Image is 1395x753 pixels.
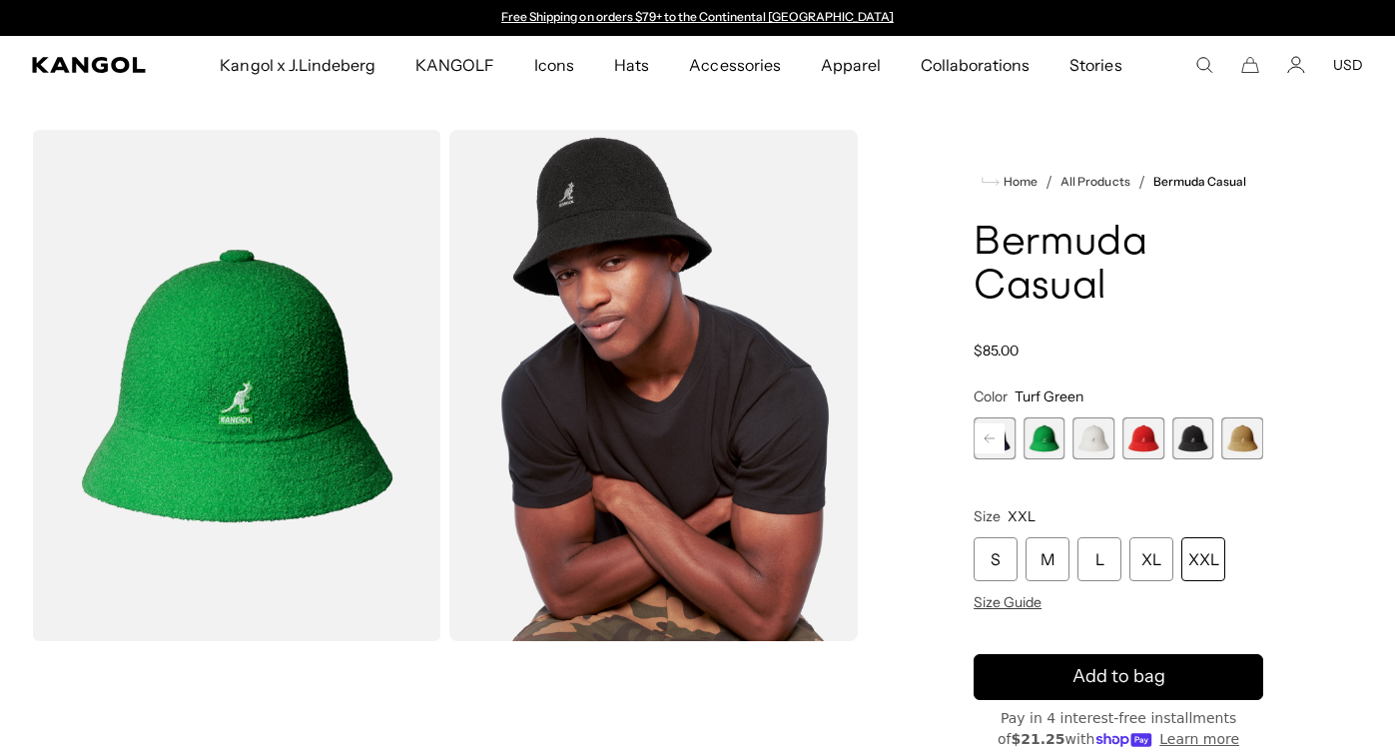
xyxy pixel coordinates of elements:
div: M [1026,537,1069,581]
a: Apparel [801,36,901,94]
a: Account [1287,56,1305,74]
button: USD [1333,56,1363,74]
slideshow-component: Announcement bar [492,10,904,26]
span: Size [974,507,1001,525]
a: Collaborations [901,36,1049,94]
div: XL [1129,537,1173,581]
a: Home [982,173,1038,191]
li: / [1038,170,1052,194]
div: 10 of 12 [1122,417,1164,459]
div: XXL [1181,537,1225,581]
span: Stories [1069,36,1121,94]
a: Free Shipping on orders $79+ to the Continental [GEOGRAPHIC_DATA] [501,9,894,24]
div: L [1077,537,1121,581]
div: Announcement [492,10,904,26]
a: Kangol [32,57,147,73]
span: Color [974,387,1008,405]
span: Add to bag [1072,663,1165,690]
li: / [1130,170,1145,194]
span: Collaborations [921,36,1030,94]
div: S [974,537,1018,581]
a: Bermuda Casual [1153,175,1246,189]
div: 8 of 12 [1024,417,1065,459]
img: color-turf-green [32,130,441,641]
button: Add to bag [974,654,1263,700]
span: XXL [1008,507,1036,525]
button: Cart [1241,56,1259,74]
span: Icons [534,36,574,94]
span: Accessories [689,36,780,94]
span: Kangol x J.Lindeberg [220,36,375,94]
summary: Search here [1195,56,1213,74]
label: Scarlet [1122,417,1164,459]
div: 12 of 12 [1221,417,1263,459]
span: Hats [614,36,649,94]
span: $85.00 [974,342,1019,360]
label: White [1072,417,1114,459]
label: Navy [974,417,1016,459]
h1: Bermuda Casual [974,222,1263,310]
div: 7 of 12 [974,417,1016,459]
a: Stories [1049,36,1141,94]
span: Size Guide [974,593,1042,611]
span: Home [1000,175,1038,189]
a: Hats [594,36,669,94]
a: KANGOLF [395,36,514,94]
span: Turf Green [1015,387,1083,405]
label: Oat [1221,417,1263,459]
div: 11 of 12 [1172,417,1214,459]
div: 1 of 2 [492,10,904,26]
span: KANGOLF [415,36,494,94]
label: Turf Green [1024,417,1065,459]
nav: breadcrumbs [974,170,1263,194]
img: black [449,130,859,641]
a: Icons [514,36,594,94]
label: Black [1172,417,1214,459]
a: Kangol x J.Lindeberg [200,36,395,94]
a: All Products [1060,175,1129,189]
a: Accessories [669,36,800,94]
div: 9 of 12 [1072,417,1114,459]
span: Apparel [821,36,881,94]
